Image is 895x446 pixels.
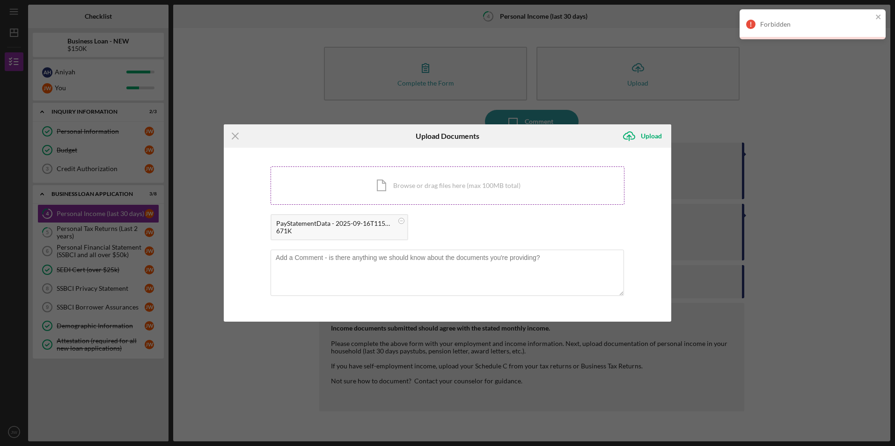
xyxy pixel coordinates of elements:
div: Forbidden [760,21,873,28]
div: 671K [276,227,393,235]
button: close [875,13,882,22]
button: Upload [617,127,671,145]
div: Upload [641,127,662,145]
div: PayStatementData - 2025-09-16T115643.857.pdf [276,220,393,227]
h6: Upload Documents [416,132,479,140]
